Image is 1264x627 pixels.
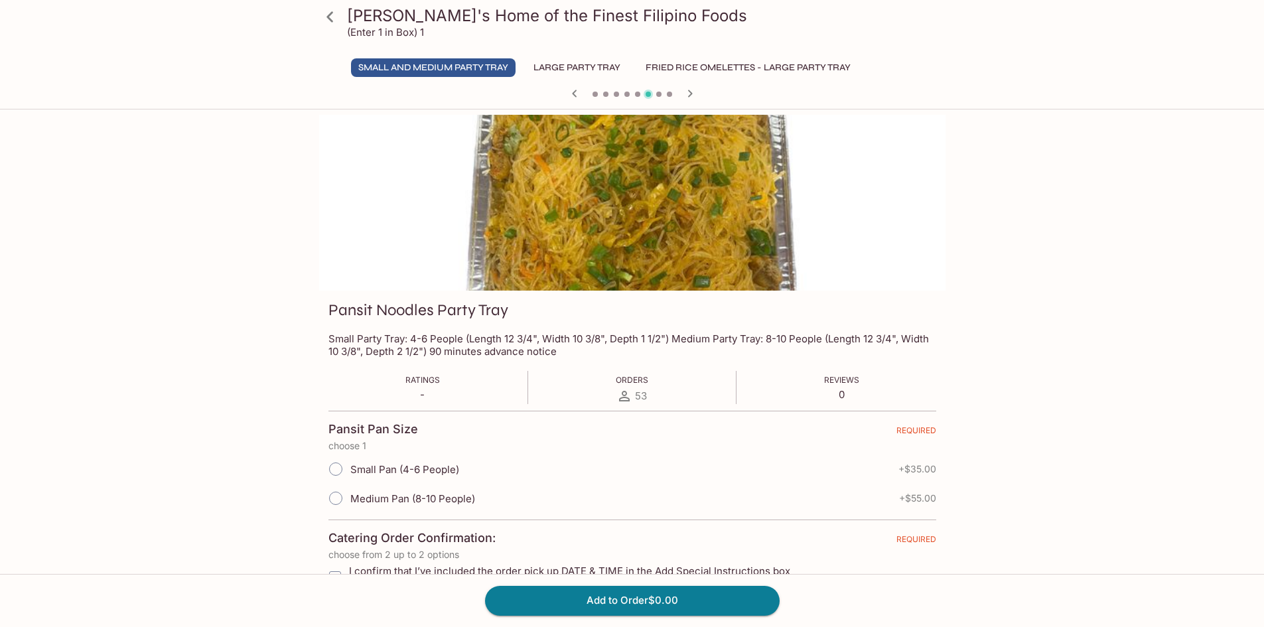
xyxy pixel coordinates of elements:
[319,115,946,291] div: Pansit Noodles Party Tray
[328,531,496,545] h4: Catering Order Confirmation:
[526,58,628,77] button: Large Party Tray
[328,422,418,437] h4: Pansit Pan Size
[898,464,936,474] span: + $35.00
[328,441,936,451] p: choose 1
[485,586,780,615] button: Add to Order$0.00
[350,492,475,505] span: Medium Pan (8-10 People)
[328,549,936,560] p: choose from 2 up to 2 options
[328,300,508,320] h3: Pansit Noodles Party Tray
[635,389,647,402] span: 53
[899,493,936,504] span: + $55.00
[824,375,859,385] span: Reviews
[824,388,859,401] p: 0
[347,26,424,38] p: (Enter 1 in Box) 1
[405,375,440,385] span: Ratings
[349,565,809,590] span: I confirm that I’ve included the order pick up DATE & TIME in the Add Special Instructions box an...
[405,388,440,401] p: -
[638,58,858,77] button: Fried Rice Omelettes - Large Party Tray
[351,58,516,77] button: Small and Medium Party Tray
[328,332,936,358] p: Small Party Tray: 4-6 People (Length 12 3/4", Width 10 3/8", Depth 1 1/2") Medium Party Tray: 8-1...
[896,425,936,441] span: REQUIRED
[350,463,459,476] span: Small Pan (4-6 People)
[896,534,936,549] span: REQUIRED
[616,375,648,385] span: Orders
[347,5,940,26] h3: [PERSON_NAME]'s Home of the Finest Filipino Foods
